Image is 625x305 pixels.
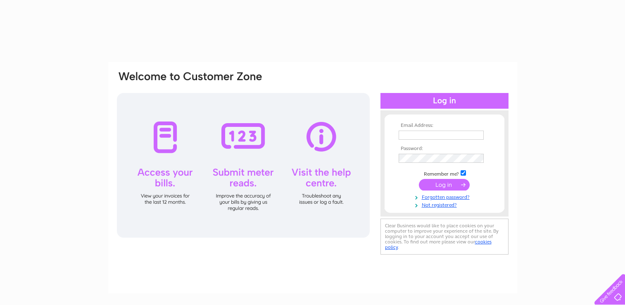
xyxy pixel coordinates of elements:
td: Remember me? [397,169,492,177]
a: cookies policy [385,239,492,250]
th: Password: [397,146,492,152]
a: Forgotten password? [399,193,492,200]
input: Submit [419,179,470,191]
th: Email Address: [397,123,492,129]
a: Not registered? [399,200,492,208]
div: Clear Business would like to place cookies on your computer to improve your experience of the sit... [380,219,509,255]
